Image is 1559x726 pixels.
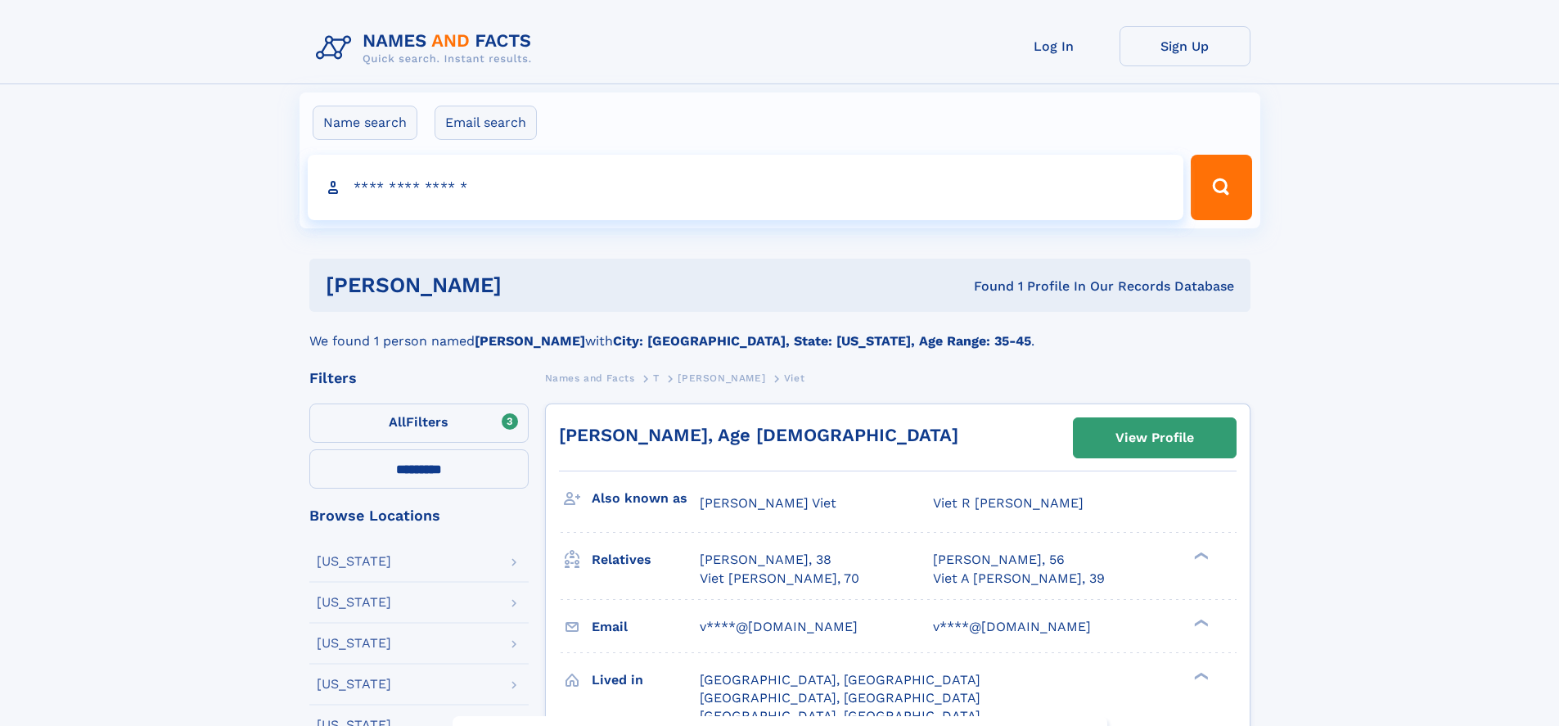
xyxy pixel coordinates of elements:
[308,155,1184,220] input: search input
[326,275,738,295] h1: [PERSON_NAME]
[1190,551,1210,561] div: ❯
[989,26,1120,66] a: Log In
[784,372,804,384] span: Viet
[737,277,1234,295] div: Found 1 Profile In Our Records Database
[317,678,391,691] div: [US_STATE]
[653,368,660,388] a: T
[933,570,1105,588] a: Viet A [PERSON_NAME], 39
[613,333,1031,349] b: City: [GEOGRAPHIC_DATA], State: [US_STATE], Age Range: 35-45
[700,672,980,688] span: [GEOGRAPHIC_DATA], [GEOGRAPHIC_DATA]
[678,372,765,384] span: [PERSON_NAME]
[700,495,836,511] span: [PERSON_NAME] Viet
[389,414,406,430] span: All
[592,546,700,574] h3: Relatives
[933,551,1065,569] a: [PERSON_NAME], 56
[700,690,980,706] span: [GEOGRAPHIC_DATA], [GEOGRAPHIC_DATA]
[309,312,1250,351] div: We found 1 person named with .
[317,596,391,609] div: [US_STATE]
[309,26,545,70] img: Logo Names and Facts
[309,371,529,386] div: Filters
[309,508,529,523] div: Browse Locations
[1190,617,1210,628] div: ❯
[317,555,391,568] div: [US_STATE]
[592,485,700,512] h3: Also known as
[475,333,585,349] b: [PERSON_NAME]
[933,495,1084,511] span: Viet R [PERSON_NAME]
[435,106,537,140] label: Email search
[309,404,529,443] label: Filters
[1120,26,1250,66] a: Sign Up
[559,425,958,445] a: [PERSON_NAME], Age [DEMOGRAPHIC_DATA]
[1074,418,1236,458] a: View Profile
[1190,670,1210,681] div: ❯
[545,368,635,388] a: Names and Facts
[592,666,700,694] h3: Lived in
[700,570,859,588] a: Viet [PERSON_NAME], 70
[653,372,660,384] span: T
[1115,419,1194,457] div: View Profile
[317,637,391,650] div: [US_STATE]
[313,106,417,140] label: Name search
[700,551,831,569] a: [PERSON_NAME], 38
[592,613,700,641] h3: Email
[678,368,765,388] a: [PERSON_NAME]
[700,708,980,724] span: [GEOGRAPHIC_DATA], [GEOGRAPHIC_DATA]
[1191,155,1251,220] button: Search Button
